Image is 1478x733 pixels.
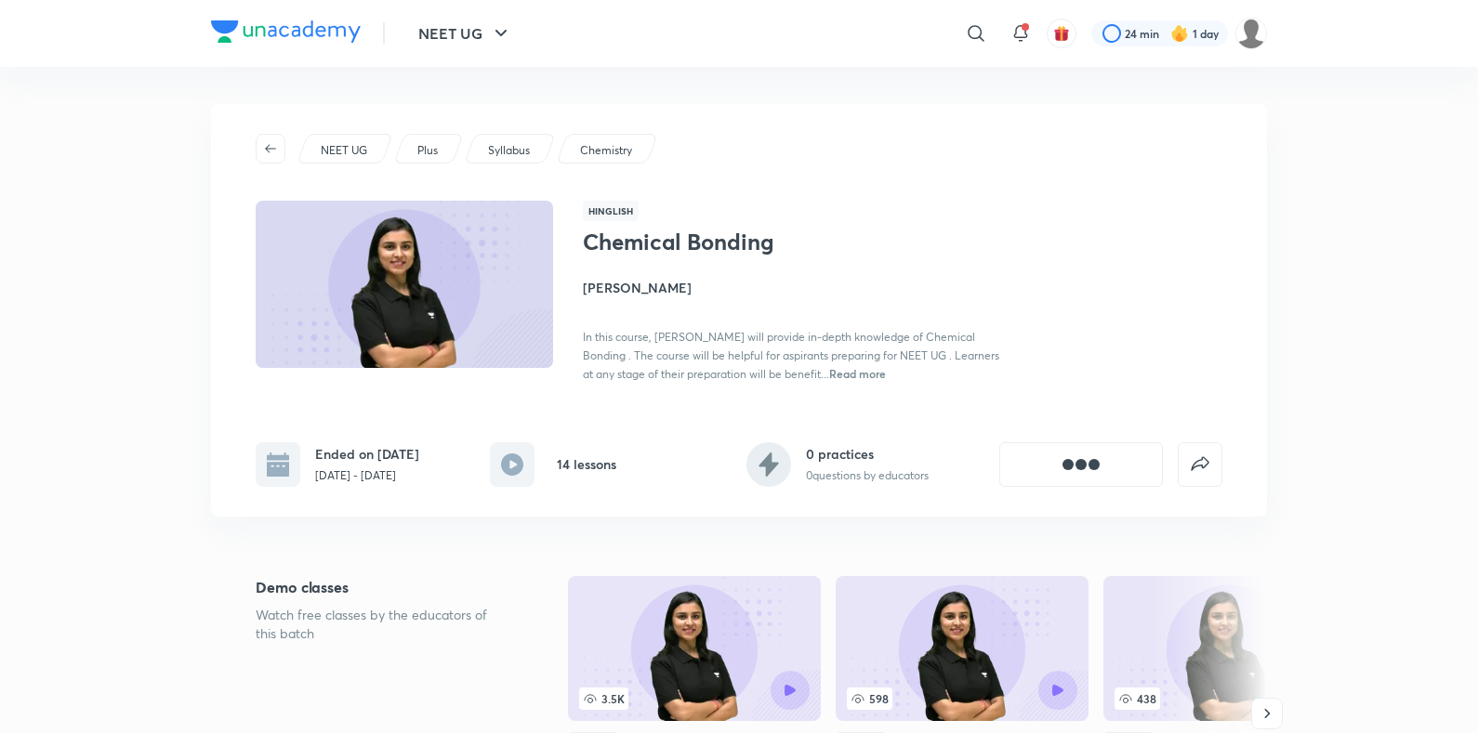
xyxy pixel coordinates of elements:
[488,142,530,159] p: Syllabus
[315,444,419,464] h6: Ended on [DATE]
[557,454,616,474] h6: 14 lessons
[806,444,929,464] h6: 0 practices
[829,366,886,381] span: Read more
[321,142,367,159] p: NEET UG
[579,687,628,710] span: 3.5K
[580,142,632,159] p: Chemistry
[318,142,371,159] a: NEET UG
[211,20,361,43] img: Company Logo
[417,142,438,159] p: Plus
[1178,442,1222,487] button: false
[583,229,887,255] h1: Chemical Bonding
[315,467,419,484] p: [DATE] - [DATE]
[256,576,508,598] h5: Demo classes
[583,278,999,297] h4: [PERSON_NAME]
[1170,24,1189,43] img: streak
[407,15,523,52] button: NEET UG
[806,467,929,484] p: 0 questions by educators
[1047,19,1076,48] button: avatar
[1115,687,1160,710] span: 438
[256,606,508,643] p: Watch free classes by the educators of this batch
[1235,18,1267,49] img: ANSHITA AGRAWAL
[577,142,636,159] a: Chemistry
[847,687,892,710] span: 598
[999,442,1163,487] button: [object Object]
[253,199,556,370] img: Thumbnail
[583,330,999,381] span: In this course, [PERSON_NAME] will provide in-depth knowledge of Chemical Bonding . The course wi...
[485,142,534,159] a: Syllabus
[1053,25,1070,42] img: avatar
[583,201,639,221] span: Hinglish
[211,20,361,47] a: Company Logo
[415,142,442,159] a: Plus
